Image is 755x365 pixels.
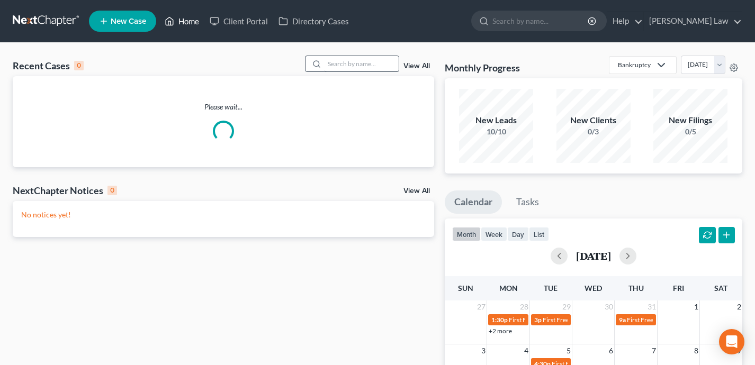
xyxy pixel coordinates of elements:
[509,316,702,324] span: First Free Consultation Invite for [PERSON_NAME], [PERSON_NAME]
[159,12,204,31] a: Home
[736,300,742,313] span: 2
[693,300,699,313] span: 1
[523,344,529,357] span: 4
[604,300,614,313] span: 30
[719,329,744,354] div: Open Intercom Messenger
[273,12,354,31] a: Directory Cases
[481,227,507,241] button: week
[459,126,533,137] div: 10/10
[13,102,434,112] p: Please wait...
[653,126,727,137] div: 0/5
[403,62,430,70] a: View All
[13,184,117,197] div: NextChapter Notices
[543,316,684,324] span: First Free Consultation Invite for [PERSON_NAME]
[714,284,727,293] span: Sat
[576,250,611,261] h2: [DATE]
[480,344,487,357] span: 3
[489,327,512,335] a: +2 more
[204,12,273,31] a: Client Portal
[519,300,529,313] span: 28
[561,300,572,313] span: 29
[556,114,631,126] div: New Clients
[653,114,727,126] div: New Filings
[673,284,684,293] span: Fri
[476,300,487,313] span: 27
[458,284,473,293] span: Sun
[619,316,626,324] span: 9a
[492,11,589,31] input: Search by name...
[445,61,520,74] h3: Monthly Progress
[111,17,146,25] span: New Case
[607,12,643,31] a: Help
[608,344,614,357] span: 6
[459,114,533,126] div: New Leads
[507,227,529,241] button: day
[507,190,549,214] a: Tasks
[585,284,602,293] span: Wed
[534,316,542,324] span: 3p
[651,344,657,357] span: 7
[644,12,742,31] a: [PERSON_NAME] Law
[13,59,84,72] div: Recent Cases
[618,60,651,69] div: Bankruptcy
[628,284,644,293] span: Thu
[529,227,549,241] button: list
[21,209,426,220] p: No notices yet!
[693,344,699,357] span: 8
[74,61,84,70] div: 0
[452,227,481,241] button: month
[445,190,502,214] a: Calendar
[325,56,399,71] input: Search by name...
[646,300,657,313] span: 31
[491,316,508,324] span: 1:30p
[107,186,117,195] div: 0
[403,187,430,195] a: View All
[565,344,572,357] span: 5
[499,284,518,293] span: Mon
[556,126,631,137] div: 0/3
[544,284,558,293] span: Tue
